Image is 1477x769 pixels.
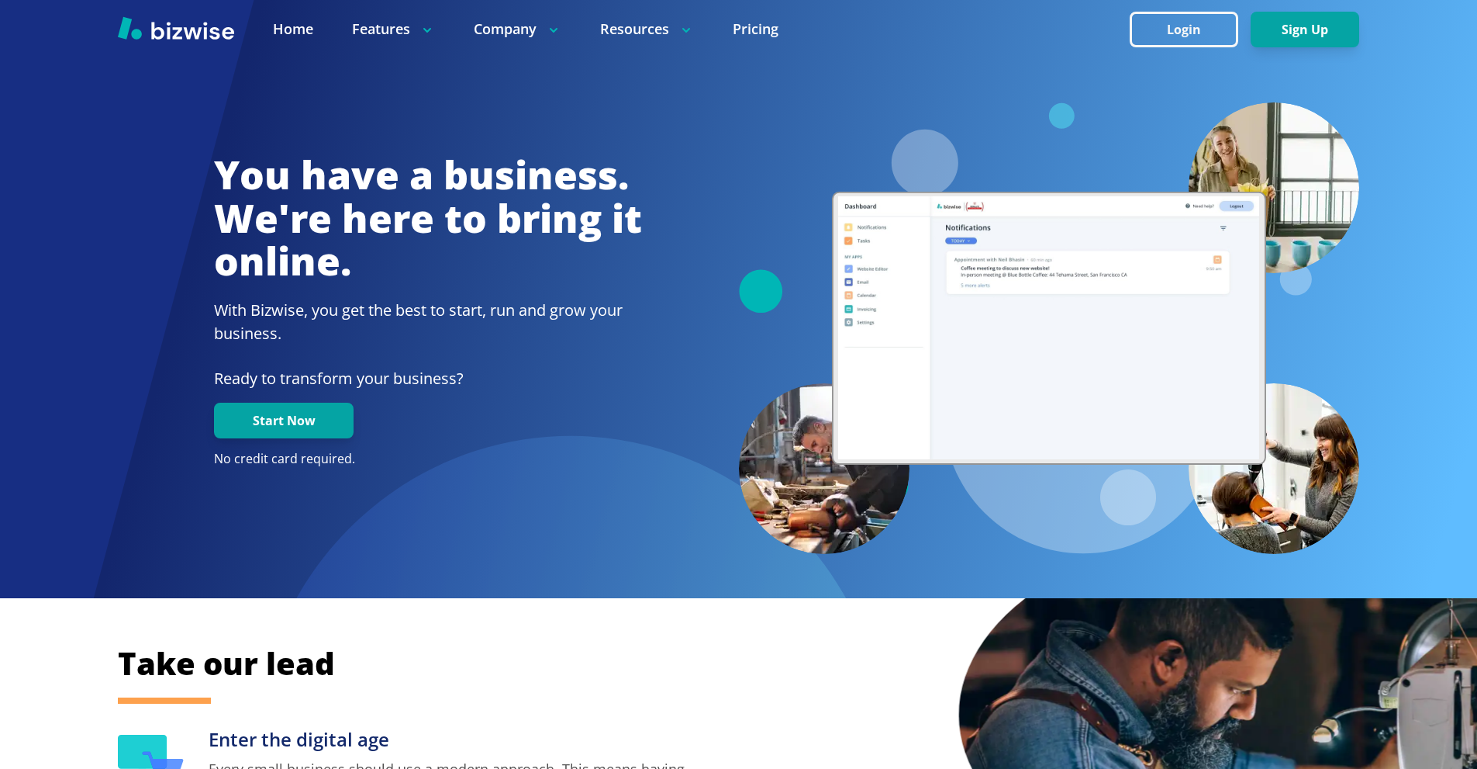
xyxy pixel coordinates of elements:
[1130,23,1251,37] a: Login
[209,727,699,753] h3: Enter the digital age
[214,451,642,468] p: No credit card required.
[273,19,313,39] a: Home
[118,643,1281,684] h2: Take our lead
[214,154,642,283] h1: You have a business. We're here to bring it online.
[214,299,642,345] h2: With Bizwise, you get the best to start, run and grow your business.
[600,19,694,39] p: Resources
[1251,23,1359,37] a: Sign Up
[352,19,435,39] p: Features
[214,367,642,390] p: Ready to transform your business?
[733,19,778,39] a: Pricing
[1251,12,1359,47] button: Sign Up
[118,16,234,40] img: Bizwise Logo
[474,19,561,39] p: Company
[1130,12,1238,47] button: Login
[214,414,354,428] a: Start Now
[214,403,354,438] button: Start Now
